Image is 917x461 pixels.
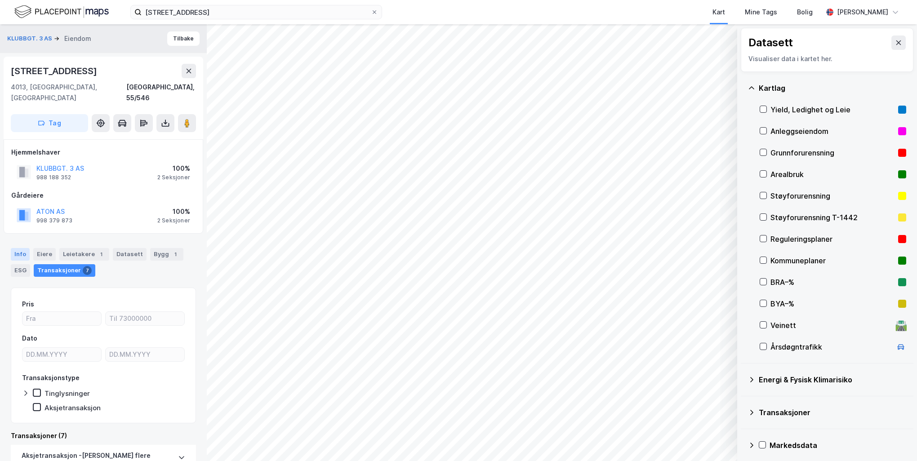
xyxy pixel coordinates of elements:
div: Markedsdata [770,440,906,451]
div: Datasett [748,35,793,50]
input: Til 73000000 [106,312,184,325]
div: BRA–% [770,277,895,288]
div: Transaksjoner (7) [11,430,196,441]
div: Mine Tags [745,7,777,18]
div: Kontrollprogram for chat [872,418,917,461]
div: Gårdeiere [11,190,196,201]
div: Eiendom [64,33,91,44]
div: 100% [157,163,190,174]
div: Dato [22,333,37,344]
input: Søk på adresse, matrikkel, gårdeiere, leietakere eller personer [142,5,371,19]
div: 2 Seksjoner [157,174,190,181]
div: Arealbruk [770,169,895,180]
div: Eiere [33,248,56,261]
div: Transaksjoner [34,264,95,277]
div: Støyforurensning T-1442 [770,212,895,223]
input: DD.MM.YYYY [106,348,184,361]
div: Reguleringsplaner [770,234,895,244]
div: Hjemmelshaver [11,147,196,158]
div: Energi & Fysisk Klimarisiko [759,374,906,385]
div: Tinglysninger [45,389,90,398]
iframe: Chat Widget [872,418,917,461]
div: Kommuneplaner [770,255,895,266]
div: Kartlag [759,83,906,93]
button: KLUBBGT. 3 AS [7,34,54,43]
input: DD.MM.YYYY [22,348,101,361]
div: 1 [97,250,106,259]
div: 100% [157,206,190,217]
div: Aksjetransaksjon [45,403,101,412]
div: 7 [83,266,92,275]
div: Datasett [113,248,147,261]
div: 4013, [GEOGRAPHIC_DATA], [GEOGRAPHIC_DATA] [11,82,126,103]
div: Transaksjonstype [22,372,80,383]
div: Transaksjoner [759,407,906,418]
div: Årsdøgntrafikk [770,341,892,352]
div: Støyforurensning [770,191,895,201]
div: 2 Seksjoner [157,217,190,224]
div: [GEOGRAPHIC_DATA], 55/546 [126,82,196,103]
div: 1 [171,250,180,259]
div: 998 379 873 [36,217,72,224]
div: Info [11,248,30,261]
img: logo.f888ab2527a4732fd821a326f86c7f29.svg [14,4,109,20]
div: Anleggseiendom [770,126,895,137]
div: Pris [22,299,34,310]
div: Yield, Ledighet og Leie [770,104,895,115]
div: Leietakere [59,248,109,261]
div: BYA–% [770,298,895,309]
input: Fra [22,312,101,325]
div: Bygg [150,248,183,261]
div: [STREET_ADDRESS] [11,64,99,78]
div: [PERSON_NAME] [837,7,888,18]
div: Bolig [797,7,813,18]
div: Visualiser data i kartet her. [748,53,906,64]
div: ESG [11,264,30,277]
div: 988 188 352 [36,174,71,181]
div: Veinett [770,320,892,331]
div: 🛣️ [895,319,907,331]
div: Grunnforurensning [770,147,895,158]
button: Tag [11,114,88,132]
div: Kart [712,7,725,18]
button: Tilbake [167,31,200,46]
